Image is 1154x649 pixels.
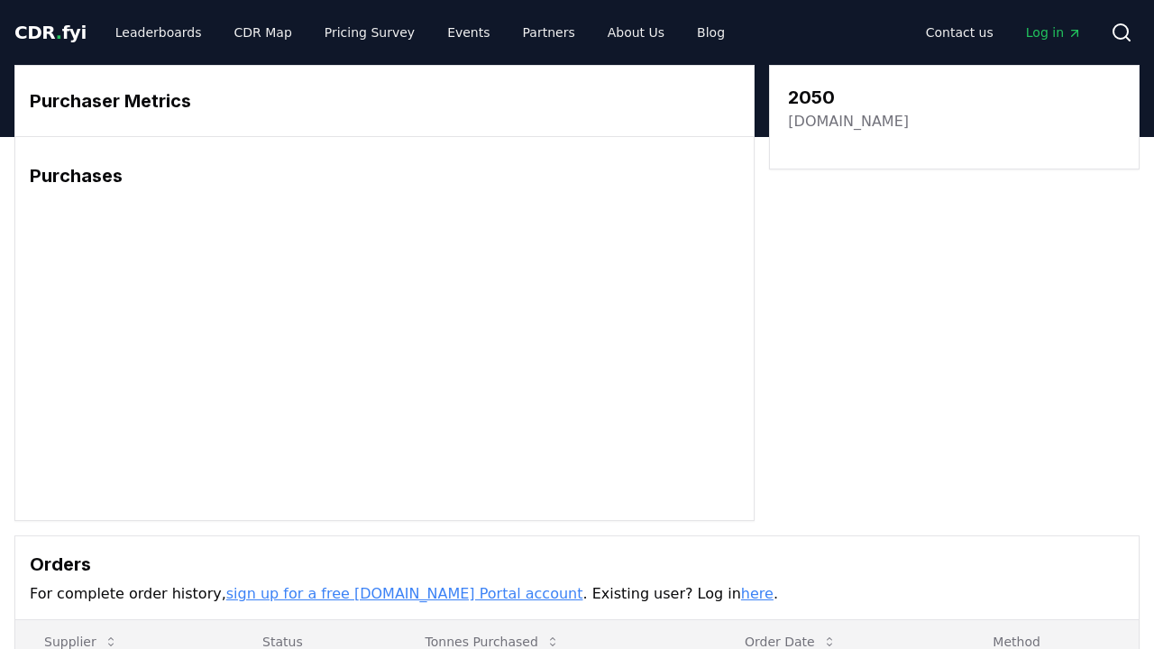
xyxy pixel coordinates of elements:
a: sign up for a free [DOMAIN_NAME] Portal account [226,585,583,602]
h3: Purchases [30,162,739,189]
h3: Orders [30,551,1124,578]
h3: Purchaser Metrics [30,87,739,114]
nav: Main [911,16,1096,49]
a: About Us [593,16,679,49]
a: Pricing Survey [310,16,429,49]
a: CDR.fyi [14,20,87,45]
span: . [56,22,62,43]
a: Blog [682,16,739,49]
span: CDR fyi [14,22,87,43]
nav: Main [101,16,739,49]
a: Contact us [911,16,1008,49]
span: Log in [1026,23,1082,41]
a: Log in [1012,16,1096,49]
a: Leaderboards [101,16,216,49]
a: CDR Map [220,16,307,49]
a: here [741,585,774,602]
p: For complete order history, . Existing user? Log in . [30,583,1124,605]
a: Events [433,16,504,49]
h3: 2050 [788,84,909,111]
a: [DOMAIN_NAME] [788,111,909,133]
a: Partners [508,16,590,49]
